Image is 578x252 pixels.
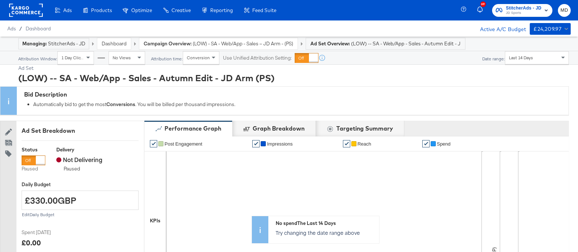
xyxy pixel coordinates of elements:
[492,4,552,17] button: StitcherAds - JDJD Sports
[533,25,562,34] div: £24,209.97
[16,26,26,31] span: /
[56,155,102,163] span: Not Delivering
[22,229,76,236] span: Spent [DATE]
[276,220,375,227] div: No spend The Last 14 Days
[437,141,451,147] span: Spend
[267,141,292,147] span: Impressions
[106,101,135,108] strong: Conversions
[56,146,102,153] div: Delivery
[509,55,533,60] span: Last 14 Days
[22,41,47,46] strong: Managing:
[144,40,293,47] a: Campaign Overview: (LOW) - SA - Web/App - Sales – JD Arm - (PS)
[252,7,276,13] span: Feed Suite
[91,7,112,13] span: Products
[171,7,191,13] span: Creative
[336,124,393,133] div: Targeting Summary
[61,55,85,60] span: 1 Day Clicks
[343,140,350,147] a: ✔
[252,140,260,147] a: ✔
[22,212,139,217] div: Edit Daily Budget
[558,4,571,17] button: MD
[22,146,45,153] div: Status
[18,72,569,84] div: (LOW) -- SA - Web/App - Sales - Autumn Edit - JD Arm (PS)
[223,54,292,61] label: Use Unified Attribution Setting:
[18,56,57,61] div: Attribution Window:
[561,6,568,15] span: MD
[165,124,221,133] div: Performance Graph
[33,101,565,108] div: Automatically bid to get the most . You will be billed per thousand impressions.
[422,140,430,147] a: ✔
[187,55,210,60] span: Conversion
[165,141,202,147] span: Post Engagement
[7,26,16,31] span: Ads
[210,7,233,13] span: Reporting
[530,23,571,35] button: £24,209.97
[193,40,293,47] span: (LOW) -- SA - Web/App - Sales - Autumn Edit - JD Arm (PS)
[358,141,371,147] span: Reach
[18,65,569,72] div: Ad Set
[26,26,51,31] a: Dashboard
[22,181,139,188] label: Daily Budget
[506,4,541,12] span: StitcherAds - JD
[310,41,350,46] strong: Ad Set Overview:
[113,55,131,60] span: No Views
[351,40,461,47] span: (LOW) -- SA - Web/App - Sales - Autumn Edit - JD Arm (PS)
[22,237,41,248] div: £0.00
[144,40,192,47] strong: Campaign Overview:
[476,3,488,18] button: 69
[24,90,565,99] div: Bid Description
[102,40,126,47] a: Dashboard
[22,165,45,172] label: Paused
[276,229,375,236] p: Try changing the date range above
[480,1,486,7] div: 69
[482,56,505,61] div: Date range:
[22,127,139,135] div: Ad Set Breakdown
[22,40,85,47] div: StitcherAds - JD
[506,10,541,16] span: JD Sports
[472,23,526,34] div: Active A/C Budget
[63,7,72,13] span: Ads
[131,7,152,13] span: Optimize
[64,165,80,172] sub: Paused
[150,140,157,147] a: ✔
[253,124,305,133] div: Graph Breakdown
[151,56,183,61] div: Attribution time:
